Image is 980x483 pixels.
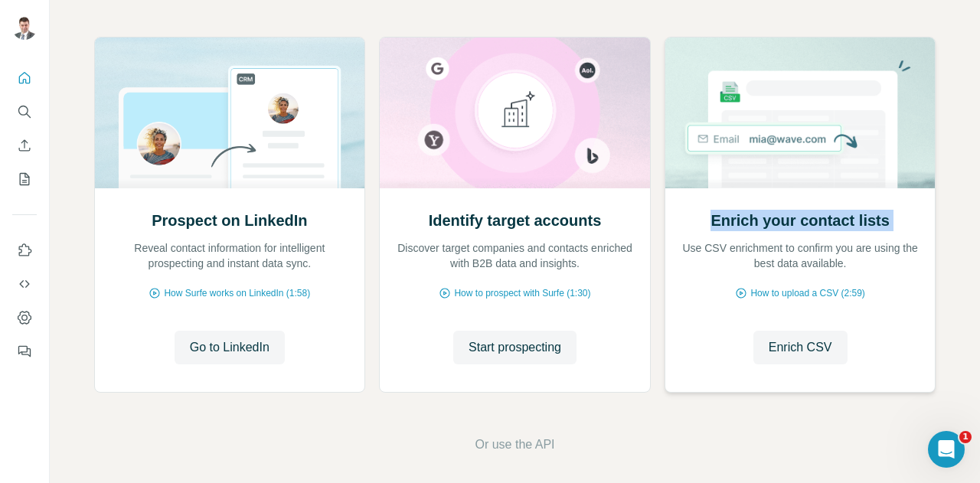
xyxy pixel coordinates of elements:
[959,431,972,443] span: 1
[94,38,366,188] img: Prospect on LinkedIn
[681,240,920,271] p: Use CSV enrichment to confirm you are using the best data available.
[12,165,37,193] button: My lists
[475,436,554,454] button: Or use the API
[175,331,285,364] button: Go to LinkedIn
[395,240,635,271] p: Discover target companies and contacts enriched with B2B data and insights.
[110,240,350,271] p: Reveal contact information for intelligent prospecting and instant data sync.
[453,331,577,364] button: Start prospecting
[12,237,37,264] button: Use Surfe on LinkedIn
[379,38,651,188] img: Identify target accounts
[769,338,832,357] span: Enrich CSV
[454,286,590,300] span: How to prospect with Surfe (1:30)
[12,132,37,159] button: Enrich CSV
[665,38,936,188] img: Enrich your contact lists
[12,15,37,40] img: Avatar
[753,331,848,364] button: Enrich CSV
[12,64,37,92] button: Quick start
[750,286,864,300] span: How to upload a CSV (2:59)
[164,286,310,300] span: How Surfe works on LinkedIn (1:58)
[928,431,965,468] iframe: Intercom live chat
[12,98,37,126] button: Search
[12,338,37,365] button: Feedback
[12,304,37,331] button: Dashboard
[152,210,307,231] h2: Prospect on LinkedIn
[12,270,37,298] button: Use Surfe API
[710,210,889,231] h2: Enrich your contact lists
[190,338,269,357] span: Go to LinkedIn
[429,210,602,231] h2: Identify target accounts
[469,338,561,357] span: Start prospecting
